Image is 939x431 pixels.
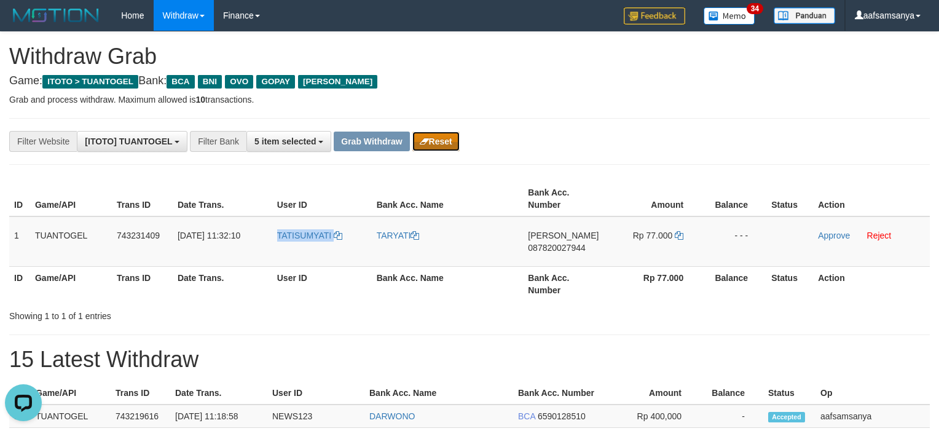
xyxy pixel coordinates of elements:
[277,231,331,240] span: TATISUMYATI
[254,136,316,146] span: 5 item selected
[267,405,364,428] td: NEWS123
[763,382,815,405] th: Status
[9,305,382,322] div: Showing 1 to 1 of 1 entries
[195,95,205,105] strong: 10
[170,405,267,428] td: [DATE] 11:18:58
[111,405,170,428] td: 743219616
[518,411,535,421] span: BCA
[30,181,112,216] th: Game/API
[766,266,813,301] th: Status
[9,131,77,152] div: Filter Website
[766,181,813,216] th: Status
[334,132,409,151] button: Grab Withdraw
[369,411,415,421] a: DARWONO
[605,266,702,301] th: Rp 77.000
[42,75,138,89] span: ITOTO > TUANTOGEL
[31,382,111,405] th: Game/API
[702,181,766,216] th: Balance
[198,75,222,89] span: BNI
[5,5,42,42] button: Open LiveChat chat widget
[513,382,605,405] th: Bank Acc. Number
[528,231,599,240] span: [PERSON_NAME]
[31,405,111,428] td: TUANTOGEL
[412,132,460,151] button: Reset
[815,405,930,428] td: aafsamsanya
[9,75,930,87] h4: Game: Bank:
[170,382,267,405] th: Date Trans.
[528,243,585,253] span: Copy 087820027944 to clipboard
[256,75,295,89] span: GOPAY
[277,231,342,240] a: TATISUMYATI
[167,75,194,89] span: BCA
[190,131,246,152] div: Filter Bank
[624,7,685,25] img: Feedback.jpg
[9,44,930,69] h1: Withdraw Grab
[372,181,524,216] th: Bank Acc. Name
[364,382,513,405] th: Bank Acc. Name
[112,266,173,301] th: Trans ID
[747,3,763,14] span: 34
[246,131,331,152] button: 5 item selected
[538,411,586,421] span: Copy 6590128510 to clipboard
[700,382,763,405] th: Balance
[225,75,253,89] span: OVO
[117,231,160,240] span: 743231409
[272,266,372,301] th: User ID
[77,131,187,152] button: [ITOTO] TUANTOGEL
[30,216,112,267] td: TUANTOGEL
[272,181,372,216] th: User ID
[702,266,766,301] th: Balance
[813,181,930,216] th: Action
[377,231,420,240] a: TARYATI
[605,382,700,405] th: Amount
[605,181,702,216] th: Amount
[112,181,173,216] th: Trans ID
[523,266,605,301] th: Bank Acc. Number
[704,7,755,25] img: Button%20Memo.svg
[30,266,112,301] th: Game/API
[605,405,700,428] td: Rp 400,000
[815,382,930,405] th: Op
[372,266,524,301] th: Bank Acc. Name
[818,231,850,240] a: Approve
[178,231,240,240] span: [DATE] 11:32:10
[9,216,30,267] td: 1
[702,216,766,267] td: - - -
[9,266,30,301] th: ID
[768,412,805,422] span: Accepted
[774,7,835,24] img: panduan.png
[298,75,377,89] span: [PERSON_NAME]
[85,136,172,146] span: [ITOTO] TUANTOGEL
[700,405,763,428] td: -
[675,231,683,240] a: Copy 77000 to clipboard
[111,382,170,405] th: Trans ID
[9,6,103,25] img: MOTION_logo.png
[267,382,364,405] th: User ID
[9,93,930,106] p: Grab and process withdraw. Maximum allowed is transactions.
[173,266,272,301] th: Date Trans.
[867,231,892,240] a: Reject
[813,266,930,301] th: Action
[9,181,30,216] th: ID
[9,347,930,372] h1: 15 Latest Withdraw
[633,231,673,240] span: Rp 77.000
[173,181,272,216] th: Date Trans.
[523,181,605,216] th: Bank Acc. Number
